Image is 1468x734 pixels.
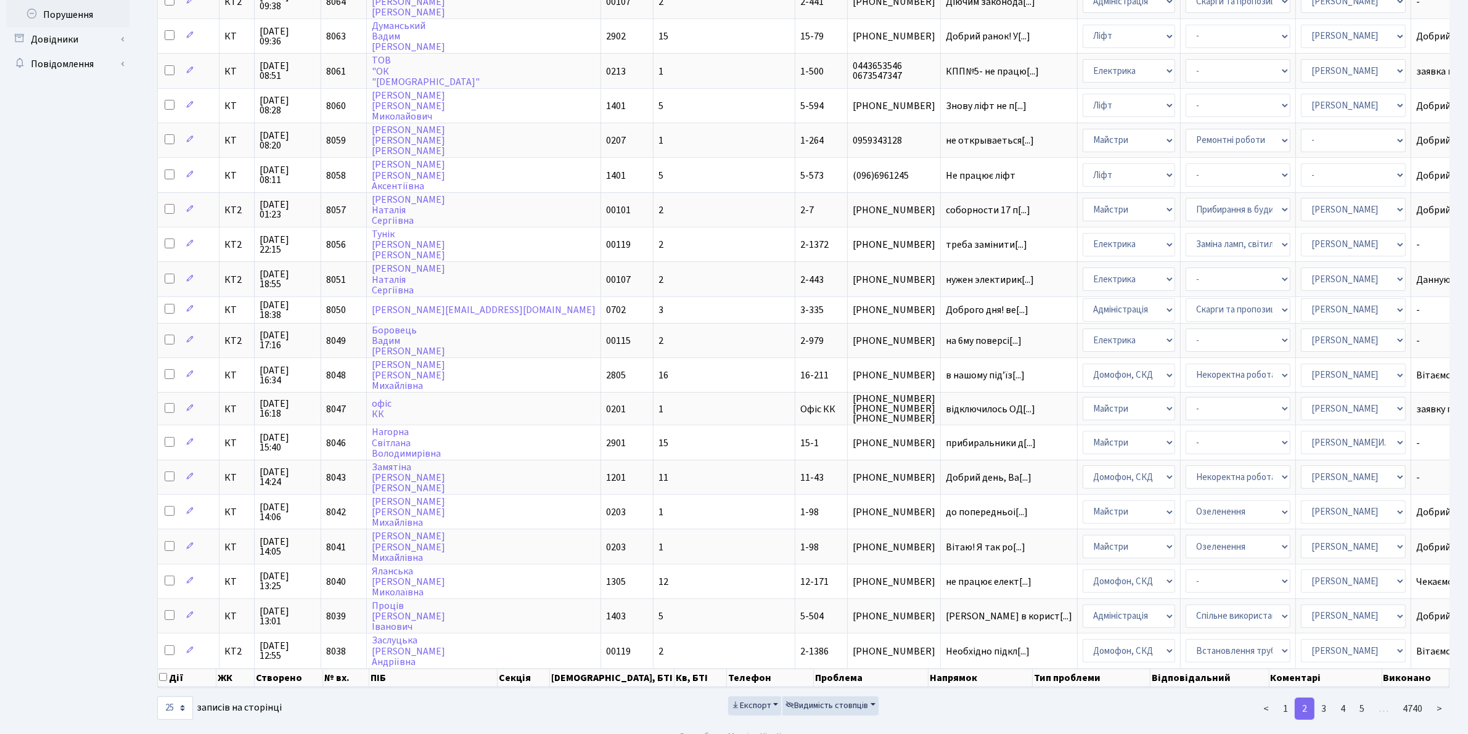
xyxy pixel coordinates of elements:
span: КТ [224,171,249,181]
span: [DATE] 22:15 [260,235,316,255]
span: 1 [658,505,663,519]
a: [PERSON_NAME]НаталіяСергіївна [372,193,445,227]
span: 00101 [606,203,631,217]
a: 4 [1333,698,1353,720]
span: 2-1386 [800,645,829,658]
a: Замятіна[PERSON_NAME][PERSON_NAME] [372,460,445,495]
span: [DATE] 13:25 [260,571,316,591]
span: 2-1372 [800,238,829,251]
span: Вітаю! Я так ро[...] [946,540,1025,554]
a: 2 [1295,698,1314,720]
span: [DATE] 16:34 [260,365,316,385]
label: записів на сторінці [157,696,282,720]
span: 8049 [326,334,346,348]
span: Необхідно підкл[...] [946,645,1030,658]
span: 2-7 [800,203,814,217]
span: 1401 [606,169,626,182]
span: 8051 [326,273,346,287]
span: 2 [658,334,663,348]
span: на 6му поверсі[...] [946,334,1022,348]
span: нужен электирик[...] [946,273,1034,287]
span: 15 [658,436,668,450]
span: 8050 [326,303,346,317]
span: [PHONE_NUMBER] [853,305,935,315]
span: 11-43 [800,471,824,484]
span: КТ2 [224,336,249,346]
span: 2 [658,238,663,251]
button: Видимість стовпців [782,696,879,716]
span: 5-573 [800,169,824,182]
span: [DATE] 13:01 [260,606,316,626]
th: Секція [498,669,550,687]
span: Добрий ранок! У[...] [946,30,1030,43]
span: 11 [658,471,668,484]
span: соборности 17 п[...] [946,203,1030,217]
a: 5 [1352,698,1372,720]
th: Дії [158,669,216,687]
span: КТ [224,438,249,448]
span: 00115 [606,334,631,348]
span: [DATE] 14:05 [260,537,316,557]
span: КТ [224,542,249,552]
span: 0203 [606,505,626,519]
a: > [1429,698,1450,720]
a: Заслуцька[PERSON_NAME]Андріївна [372,634,445,669]
th: Телефон [727,669,814,687]
span: 3 [658,303,663,317]
span: [PHONE_NUMBER] [PHONE_NUMBER] [PHONE_NUMBER] [853,394,935,423]
span: 8041 [326,540,346,554]
span: 8047 [326,402,346,416]
span: [DATE] 18:38 [260,300,316,320]
th: [DEMOGRAPHIC_DATA], БТІ [550,669,675,687]
a: [PERSON_NAME]НаталіяСергіївна [372,263,445,297]
span: [PHONE_NUMBER] [853,336,935,346]
span: не працює елект[...] [946,575,1031,589]
span: 8056 [326,238,346,251]
span: 8048 [326,369,346,382]
span: 5 [658,99,663,113]
th: ПІБ [369,669,497,687]
span: [PERSON_NAME] в корист[...] [946,610,1072,623]
span: КТ [224,305,249,315]
a: ДуманськийВадим[PERSON_NAME] [372,19,445,54]
span: 8063 [326,30,346,43]
span: 0959343128 [853,136,935,145]
span: 8038 [326,645,346,658]
span: КТ [224,577,249,587]
span: КТ2 [224,646,249,656]
span: [DATE] 08:11 [260,165,316,185]
span: КТ [224,404,249,414]
th: Напрямок [929,669,1033,687]
span: 16-211 [800,369,829,382]
a: Тунік[PERSON_NAME][PERSON_NAME] [372,227,445,262]
span: 15-1 [800,436,819,450]
span: Доброго дня! ве[...] [946,303,1028,317]
span: [PHONE_NUMBER] [853,577,935,587]
span: 2-979 [800,334,824,348]
span: Знову ліфт не п[...] [946,99,1027,113]
a: 3 [1314,698,1334,720]
span: 2902 [606,30,626,43]
span: 8060 [326,99,346,113]
span: [DATE] 08:20 [260,131,316,150]
span: 8040 [326,575,346,589]
span: 0702 [606,303,626,317]
a: [PERSON_NAME][PERSON_NAME][PERSON_NAME] [372,123,445,158]
span: 8039 [326,610,346,623]
span: 8059 [326,134,346,147]
span: 1-98 [800,505,819,519]
span: [DATE] 16:18 [260,399,316,418]
a: [PERSON_NAME][PERSON_NAME]Аксентіївна [372,158,445,193]
span: 8061 [326,65,346,78]
span: 12 [658,575,668,589]
span: 8042 [326,505,346,519]
span: КТ [224,473,249,483]
a: НагорнаСвітланаВолодимирівна [372,426,441,460]
span: [DATE] 15:40 [260,433,316,452]
th: Створено [255,669,323,687]
span: 1-98 [800,540,819,554]
a: [PERSON_NAME][PERSON_NAME]Миколайович [372,89,445,123]
button: Експорт [728,696,782,716]
span: КТ [224,67,249,76]
span: [PHONE_NUMBER] [853,101,935,111]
